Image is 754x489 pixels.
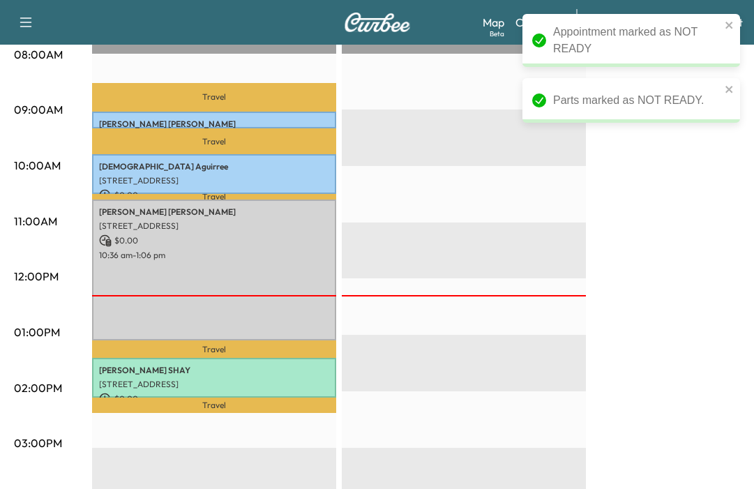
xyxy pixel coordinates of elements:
p: [PERSON_NAME] [PERSON_NAME] [99,206,329,218]
p: $ 0.00 [99,234,329,247]
button: close [725,84,734,95]
p: [STREET_ADDRESS] [99,379,329,390]
p: 11:00AM [14,213,57,230]
p: 03:00PM [14,435,62,451]
p: Travel [92,194,336,200]
div: Beta [490,29,504,39]
a: Calendar [515,14,562,31]
p: Travel [92,340,336,359]
img: Curbee Logo [344,13,411,32]
p: 08:00AM [14,46,63,63]
p: Travel [92,398,336,413]
p: Travel [92,128,336,155]
p: 10:36 am - 1:06 pm [99,250,329,261]
p: [PERSON_NAME] [PERSON_NAME] [99,119,329,130]
p: Travel [92,83,336,111]
button: close [725,20,734,31]
div: Appointment marked as NOT READY [553,24,721,57]
p: [DEMOGRAPHIC_DATA] Aguirree [99,161,329,172]
a: MapBeta [483,14,504,31]
p: 02:00PM [14,379,62,396]
p: [STREET_ADDRESS] [99,175,329,186]
p: 12:00PM [14,268,59,285]
p: [PERSON_NAME] SHAY [99,365,329,376]
div: Parts marked as NOT READY. [553,92,721,109]
p: 10:00AM [14,157,61,174]
p: 01:00PM [14,324,60,340]
p: [STREET_ADDRESS] [99,220,329,232]
p: $ 0.00 [99,189,329,202]
p: $ 0.00 [99,393,329,405]
p: 09:00AM [14,101,63,118]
